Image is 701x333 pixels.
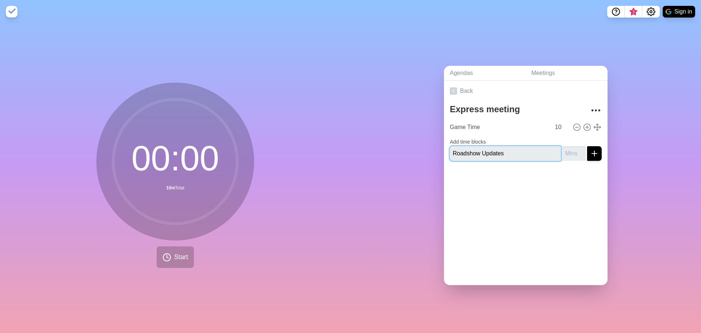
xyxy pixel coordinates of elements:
button: Help [607,6,625,18]
label: Add time blocks [450,139,486,145]
button: What’s new [625,6,642,18]
button: Settings [642,6,660,18]
span: 3 [631,9,636,15]
img: timeblocks logo [6,6,18,18]
input: Name [450,146,561,161]
input: Name [447,120,551,135]
button: Sign in [663,6,695,18]
input: Mins [552,120,570,135]
a: Back [444,81,608,101]
button: Start [157,246,194,268]
a: Meetings [525,66,608,81]
a: Agendas [444,66,525,81]
input: Mins [562,146,586,161]
img: google logo [666,9,671,15]
span: Start [174,252,188,262]
button: More [589,103,603,118]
